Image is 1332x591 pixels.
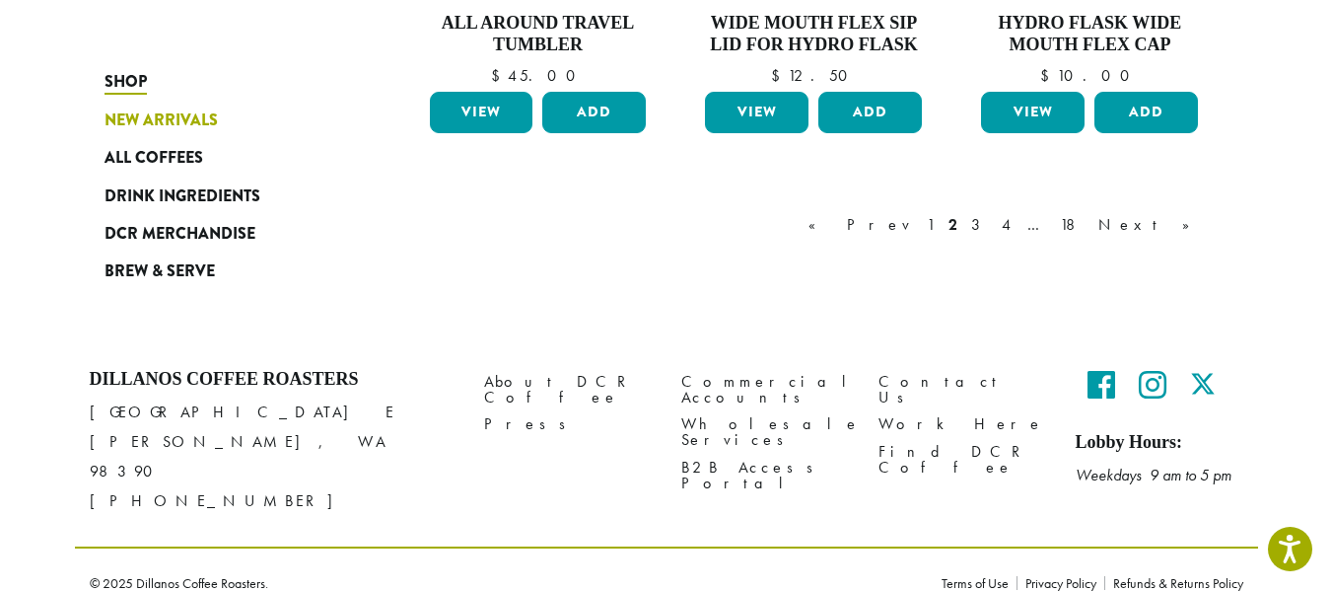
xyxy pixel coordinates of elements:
[491,65,508,86] span: $
[967,213,992,237] a: 3
[1017,576,1104,590] a: Privacy Policy
[998,213,1017,237] a: 4
[1094,213,1208,237] a: Next »
[105,185,260,209] span: Drink Ingredients
[1094,92,1198,133] button: Add
[981,92,1085,133] a: View
[105,63,341,101] a: Shop
[1076,465,1231,485] em: Weekdays 9 am to 5 pm
[90,369,455,391] h4: Dillanos Coffee Roasters
[705,92,808,133] a: View
[430,92,533,133] a: View
[681,411,849,454] a: Wholesale Services
[976,13,1203,55] h4: Hydro Flask Wide Mouth Flex Cap
[542,92,646,133] button: Add
[484,369,652,411] a: About DCR Coffee
[90,398,455,516] p: [GEOGRAPHIC_DATA] E [PERSON_NAME], WA 98390 [PHONE_NUMBER]
[945,213,961,237] a: 2
[105,215,341,253] a: DCR Merchandise
[425,13,652,55] h4: All Around Travel Tumbler
[942,576,1017,590] a: Terms of Use
[681,454,849,496] a: B2B Access Portal
[805,213,917,237] a: « Prev
[923,213,939,237] a: 1
[878,438,1046,480] a: Find DCR Coffee
[1076,432,1243,454] h5: Lobby Hours:
[878,369,1046,411] a: Contact Us
[771,65,788,86] span: $
[1023,213,1050,237] a: …
[771,65,857,86] bdi: 12.50
[491,65,585,86] bdi: 45.00
[484,411,652,438] a: Press
[1056,213,1088,237] a: 18
[105,177,341,214] a: Drink Ingredients
[1104,576,1243,590] a: Refunds & Returns Policy
[1040,65,1057,86] span: $
[700,13,927,55] h4: Wide Mouth Flex Sip Lid for Hydro Flask
[105,146,203,171] span: All Coffees
[105,139,341,177] a: All Coffees
[681,369,849,411] a: Commercial Accounts
[878,411,1046,438] a: Work Here
[105,109,218,133] span: New Arrivals
[105,102,341,139] a: New Arrivals
[105,222,255,247] span: DCR Merchandise
[1040,65,1139,86] bdi: 10.00
[105,259,215,284] span: Brew & Serve
[105,253,341,290] a: Brew & Serve
[818,92,922,133] button: Add
[90,576,912,590] p: © 2025 Dillanos Coffee Roasters.
[105,70,147,95] span: Shop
